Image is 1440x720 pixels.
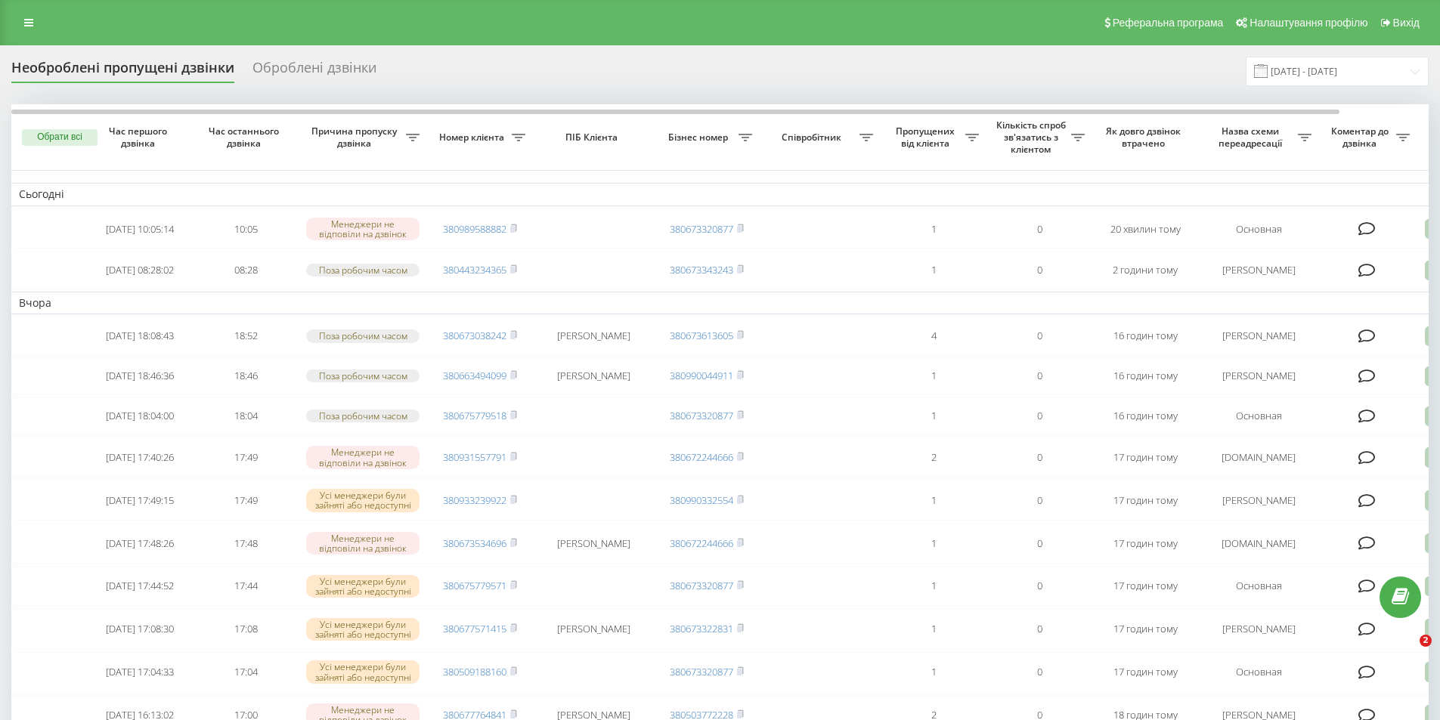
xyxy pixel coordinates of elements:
a: 380990332554 [670,493,733,507]
button: Обрати всі [22,129,98,146]
td: [PERSON_NAME] [1198,317,1319,354]
td: 0 [986,567,1092,607]
td: [PERSON_NAME] [533,317,654,354]
span: Час першого дзвінка [99,125,181,149]
td: [PERSON_NAME] [1198,357,1319,394]
span: Реферальна програма [1113,17,1224,29]
a: 380509188160 [443,665,506,678]
td: 0 [986,357,1092,394]
span: Причина пропуску дзвінка [306,125,406,149]
td: 18:46 [193,357,299,394]
td: [DATE] 08:28:02 [87,252,193,289]
span: ПІБ Клієнта [546,131,641,144]
span: Бізнес номер [661,131,739,144]
td: [DOMAIN_NAME] [1198,524,1319,564]
td: 4 [881,317,986,354]
td: Основная [1198,397,1319,434]
a: 380673320877 [670,222,733,236]
a: 380931557791 [443,450,506,464]
td: 1 [881,609,986,649]
td: 17 годин тому [1092,652,1198,692]
td: [DATE] 17:40:26 [87,437,193,477]
td: [DATE] 17:49:15 [87,481,193,521]
div: Оброблені дзвінки [252,60,376,83]
span: Назва схеми переадресації [1206,125,1298,149]
td: [DATE] 10:05:14 [87,209,193,249]
td: 0 [986,317,1092,354]
td: 2 [881,437,986,477]
a: 380672244666 [670,450,733,464]
td: 18:52 [193,317,299,354]
td: 1 [881,524,986,564]
div: Менеджери не відповіли на дзвінок [306,446,420,468]
td: 17:49 [193,437,299,477]
a: 380673320877 [670,665,733,678]
td: 17 годин тому [1092,481,1198,521]
td: 1 [881,209,986,249]
td: [DATE] 18:46:36 [87,357,193,394]
a: 380990044911 [670,369,733,382]
a: 380673534696 [443,536,506,550]
td: 0 [986,609,1092,649]
div: Поза робочим часом [306,264,420,277]
div: Усі менеджери були зайняті або недоступні [306,489,420,511]
td: [PERSON_NAME] [533,524,654,564]
td: 17:48 [193,524,299,564]
span: Налаштування профілю [1250,17,1367,29]
div: Усі менеджери були зайняті або недоступні [306,618,420,641]
a: 380663494099 [443,369,506,382]
td: 1 [881,652,986,692]
a: 380673320877 [670,579,733,592]
a: 380673320877 [670,409,733,422]
td: 0 [986,252,1092,289]
a: 380675779571 [443,579,506,592]
td: 17 годин тому [1092,567,1198,607]
td: Основная [1198,567,1319,607]
td: 18:04 [193,397,299,434]
td: [PERSON_NAME] [1198,609,1319,649]
td: 1 [881,252,986,289]
td: [DATE] 18:04:00 [87,397,193,434]
a: 380673322831 [670,622,733,635]
span: Час останнього дзвінка [205,125,286,149]
a: 380673343243 [670,263,733,277]
td: 16 годин тому [1092,397,1198,434]
td: 16 годин тому [1092,317,1198,354]
span: 2 [1420,635,1432,647]
a: 380673038242 [443,329,506,342]
td: 08:28 [193,252,299,289]
td: 1 [881,481,986,521]
td: 1 [881,357,986,394]
div: Усі менеджери були зайняті або недоступні [306,660,420,683]
span: Вихід [1393,17,1420,29]
td: 0 [986,652,1092,692]
span: Кількість спроб зв'язатись з клієнтом [994,119,1071,155]
td: Основная [1198,652,1319,692]
td: 17 годин тому [1092,609,1198,649]
a: 380673613605 [670,329,733,342]
td: 17:44 [193,567,299,607]
td: 17:49 [193,481,299,521]
td: 10:05 [193,209,299,249]
div: Менеджери не відповіли на дзвінок [306,218,420,240]
td: 0 [986,481,1092,521]
td: 17:04 [193,652,299,692]
td: [DATE] 17:44:52 [87,567,193,607]
span: Як довго дзвінок втрачено [1104,125,1186,149]
td: 0 [986,524,1092,564]
td: 16 годин тому [1092,357,1198,394]
a: 380443234365 [443,263,506,277]
td: [PERSON_NAME] [533,357,654,394]
div: Усі менеджери були зайняті або недоступні [306,575,420,598]
iframe: Intercom live chat [1389,635,1425,671]
td: 2 години тому [1092,252,1198,289]
td: [DATE] 17:04:33 [87,652,193,692]
span: Коментар до дзвінка [1327,125,1396,149]
td: [PERSON_NAME] [1198,481,1319,521]
td: 17 годин тому [1092,524,1198,564]
td: 1 [881,567,986,607]
td: [PERSON_NAME] [1198,252,1319,289]
a: 380672244666 [670,536,733,550]
span: Співробітник [767,131,859,144]
td: 0 [986,209,1092,249]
